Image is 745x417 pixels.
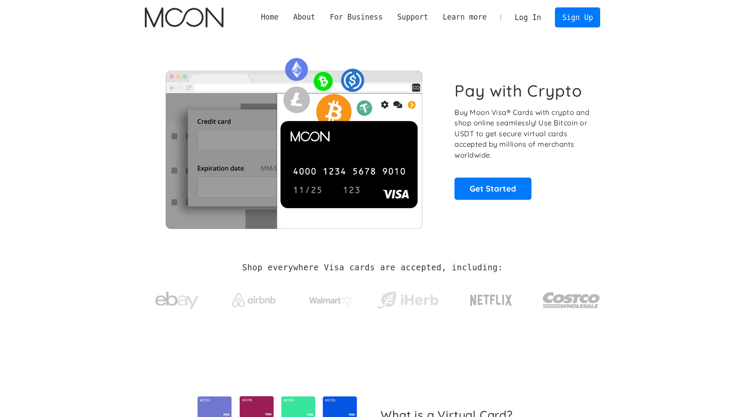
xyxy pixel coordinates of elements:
a: ebay [145,278,210,319]
div: Support [397,12,428,23]
a: Costco [542,275,601,321]
img: iHerb [375,289,440,312]
a: Sign Up [555,7,600,27]
img: Moon Logo [145,7,224,27]
img: Costco [542,284,601,316]
div: About [286,12,322,23]
a: Walmart [298,286,363,310]
a: Netflix [452,281,530,316]
div: Learn more [443,12,487,23]
a: iHerb [375,280,440,316]
img: Walmart [309,295,353,306]
a: Get Started [454,178,531,199]
div: For Business [330,12,382,23]
div: Learn more [435,12,494,23]
img: ebay [155,287,199,314]
img: Netflix [469,289,513,311]
a: Log In [508,8,548,27]
a: Home [254,12,286,23]
img: Moon Cards let you spend your crypto anywhere Visa is accepted. [145,52,443,229]
a: home [145,7,224,27]
a: Airbnb [221,285,286,311]
img: Airbnb [232,293,276,307]
div: About [293,12,315,23]
h2: Shop everywhere Visa cards are accepted, including: [242,263,503,272]
p: Buy Moon Visa® Cards with crypto and shop online seamlessly! Use Bitcoin or USDT to get secure vi... [454,107,591,161]
div: Support [390,12,435,23]
div: For Business [323,12,390,23]
h1: Pay with Crypto [454,81,582,101]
